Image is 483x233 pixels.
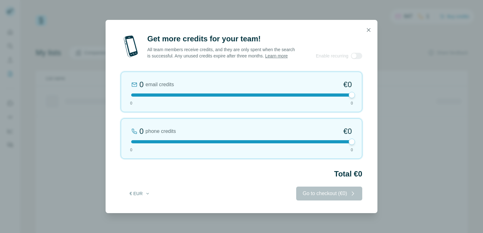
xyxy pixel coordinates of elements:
span: €0 [343,80,352,90]
div: 0 [139,126,144,136]
button: € EUR [125,188,155,199]
span: 0 [130,100,132,106]
span: €0 [343,126,352,136]
span: 0 [130,147,132,153]
a: Learn more [265,53,288,58]
span: 0 [351,147,353,153]
div: 0 [139,80,144,90]
h2: Total €0 [121,169,362,179]
span: email credits [145,81,174,88]
span: Enable recurring [316,53,348,59]
p: All team members receive credits, and they are only spent when the search is successful. Any unus... [147,46,296,59]
span: 0 [351,100,353,106]
img: mobile-phone [121,34,141,59]
span: phone credits [145,128,176,135]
